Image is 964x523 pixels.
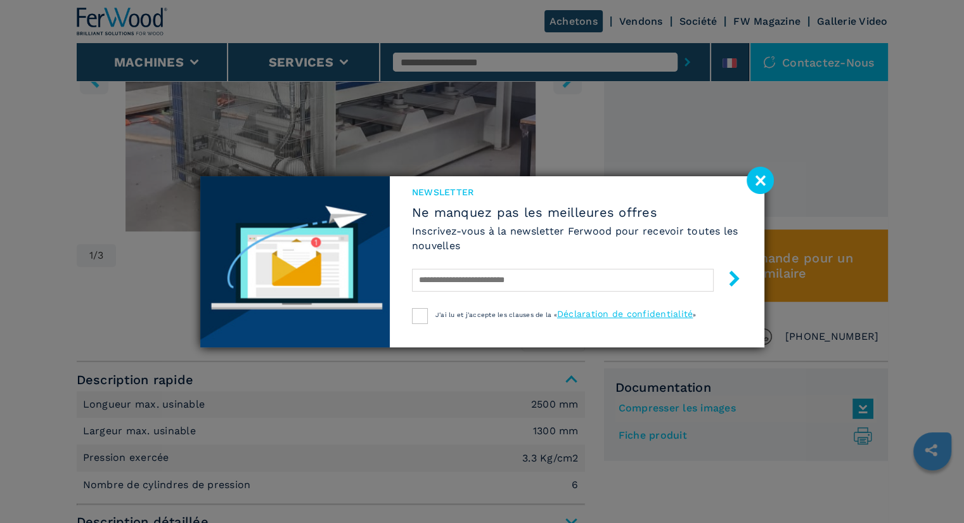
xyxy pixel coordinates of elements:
h6: Inscrivez-vous à la newsletter Ferwood pour recevoir toutes les nouvelles [412,224,742,253]
span: Newsletter [412,186,742,198]
span: » [693,311,696,318]
img: Newsletter image [200,176,390,347]
a: Déclaration de confidentialité [557,309,693,319]
span: J'ai lu et j'accepte les clauses de la « [435,311,557,318]
button: submit-button [714,266,742,295]
span: Ne manquez pas les meilleures offres [412,205,742,220]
